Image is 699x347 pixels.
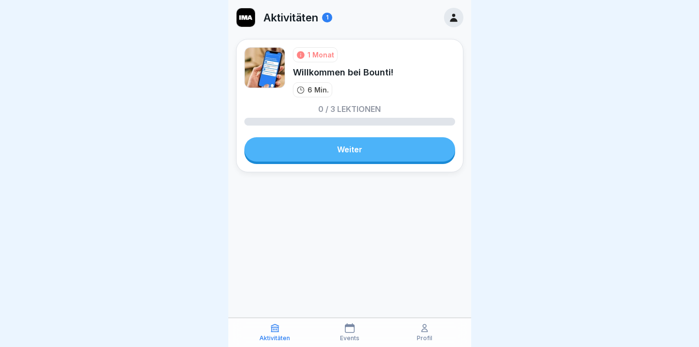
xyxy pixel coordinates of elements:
[307,50,334,60] div: 1 Monat
[263,11,318,24] p: Aktivitäten
[318,105,381,113] p: 0 / 3 Lektionen
[244,137,455,162] a: Weiter
[340,335,359,342] p: Events
[244,47,285,88] img: xh3bnih80d1pxcetv9zsuevg.png
[307,85,329,95] p: 6 Min.
[293,66,393,78] div: Willkommen bei Bounti!
[259,335,290,342] p: Aktivitäten
[322,13,332,22] div: 1
[237,8,255,27] img: ob9qbxrun5lyiocnmoycz79e.png
[417,335,432,342] p: Profil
